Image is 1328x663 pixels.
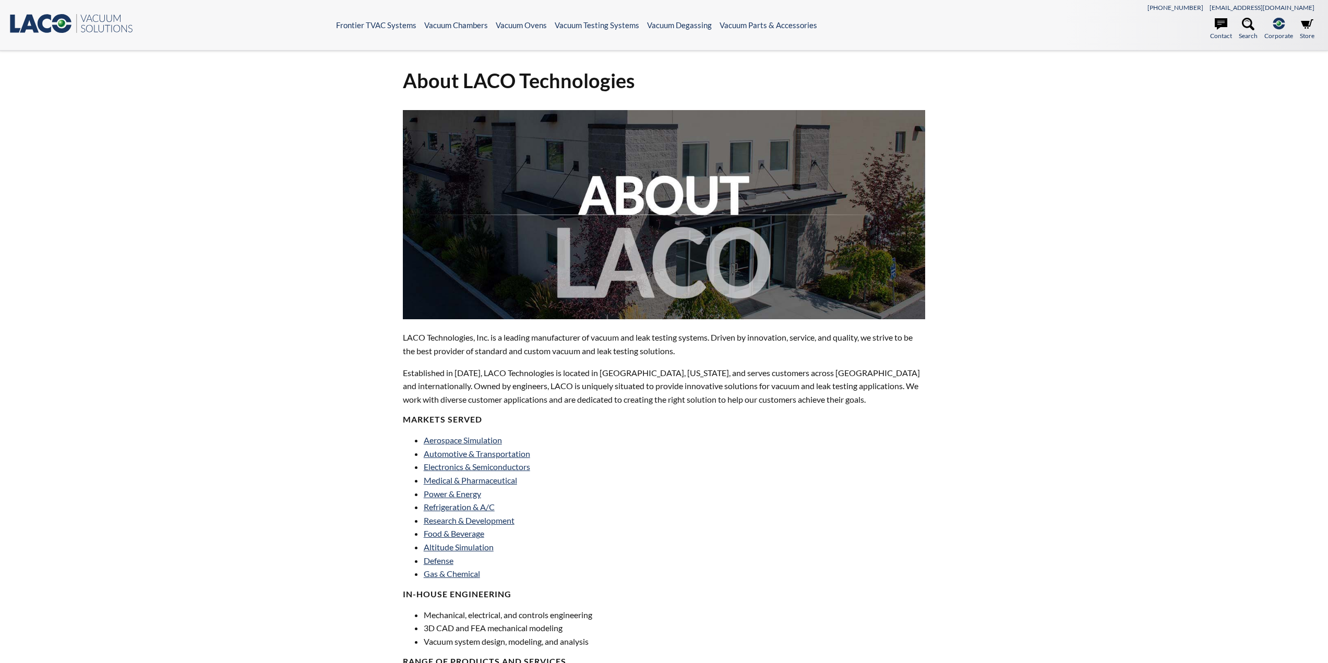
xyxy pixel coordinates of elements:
[424,528,484,538] a: Food & Beverage
[496,20,547,30] a: Vacuum Ovens
[424,449,530,459] a: Automotive & Transportation
[424,608,658,622] li: Mechanical, electrical, and controls engineering
[336,20,416,30] a: Frontier TVAC Systems
[403,414,482,424] strong: MARKETS SERVED
[424,489,481,499] a: Power & Energy
[424,462,530,472] a: Electronics & Semiconductors
[424,621,658,635] li: 3D CAD and FEA mechanical modeling
[1147,4,1203,11] a: [PHONE_NUMBER]
[1239,18,1258,41] a: Search
[1300,18,1314,41] a: Store
[403,110,926,319] img: about-laco.jpg
[424,515,515,525] a: Research & Development
[403,331,926,357] p: LACO Technologies, Inc. is a leading manufacturer of vacuum and leak testing systems. Driven by i...
[647,20,712,30] a: Vacuum Degassing
[424,475,517,485] a: Medical & Pharmaceutical
[424,556,453,565] a: Defense
[1210,4,1314,11] a: [EMAIL_ADDRESS][DOMAIN_NAME]
[424,635,658,648] li: Vacuum system design, modeling, and analysis
[720,20,817,30] a: Vacuum Parts & Accessories
[424,502,495,512] a: Refrigeration & A/C
[403,589,511,599] strong: IN-HOUSE ENGINEERING
[424,569,480,578] a: Gas & Chemical
[424,20,488,30] a: Vacuum Chambers
[1264,31,1293,41] span: Corporate
[424,435,502,445] a: Aerospace Simulation
[403,68,926,93] h1: About LACO Technologies
[555,20,639,30] a: Vacuum Testing Systems
[403,366,926,406] p: Established in [DATE], LACO Technologies is located in [GEOGRAPHIC_DATA], [US_STATE], and serves ...
[424,542,494,552] a: Altitude Simulation
[1210,18,1232,41] a: Contact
